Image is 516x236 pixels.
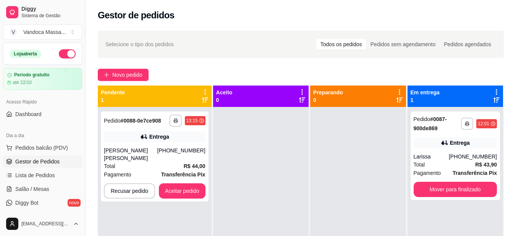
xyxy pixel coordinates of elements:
[21,221,70,227] span: [EMAIL_ADDRESS][DOMAIN_NAME]
[186,118,198,124] div: 13:15
[313,96,343,104] p: 0
[414,160,425,169] span: Total
[3,24,82,40] button: Select a team
[59,49,76,58] button: Alterar Status
[15,144,68,152] span: Pedidos balcão (PDV)
[3,108,82,120] a: Dashboard
[414,182,497,197] button: Mover para finalizado
[3,68,82,90] a: Período gratuitoaté 22/10
[15,185,49,193] span: Salão / Mesas
[3,183,82,195] a: Salão / Mesas
[104,170,131,179] span: Pagamento
[15,171,55,179] span: Lista de Pedidos
[450,139,470,147] div: Entrega
[316,39,366,50] div: Todos os pedidos
[104,147,157,162] div: [PERSON_NAME] [PERSON_NAME]
[313,89,343,96] p: Preparando
[3,142,82,154] button: Pedidos balcão (PDV)
[3,215,82,233] button: [EMAIL_ADDRESS][DOMAIN_NAME]
[440,39,495,50] div: Pedidos agendados
[21,13,79,19] span: Sistema de Gestão
[104,162,115,170] span: Total
[15,199,39,207] span: Diggy Bot
[14,72,50,78] article: Período gratuito
[112,71,142,79] span: Novo pedido
[161,171,205,178] strong: Transferência Pix
[149,133,169,141] div: Entrega
[414,116,430,122] span: Pedido
[475,162,497,168] strong: R$ 43,90
[104,183,155,199] button: Recusar pedido
[411,96,440,104] p: 1
[3,197,82,209] a: Diggy Botnovo
[157,147,205,162] div: [PHONE_NUMBER]
[3,96,82,108] div: Acesso Rápido
[98,69,149,81] button: Novo pedido
[10,50,41,58] div: Loja aberta
[3,3,82,21] a: DiggySistema de Gestão
[449,153,497,160] div: [PHONE_NUMBER]
[414,153,449,160] div: Larissa
[21,6,79,13] span: Diggy
[98,9,175,21] h2: Gestor de pedidos
[3,210,82,223] a: KDS
[15,110,42,118] span: Dashboard
[216,89,233,96] p: Aceito
[101,89,125,96] p: Pendente
[121,118,161,124] strong: # 0088-0e7ce908
[13,79,32,86] article: até 22/10
[414,169,441,177] span: Pagamento
[104,72,109,78] span: plus
[184,163,205,169] strong: R$ 44,00
[3,169,82,181] a: Lista de Pedidos
[414,116,447,131] strong: # 0087-900de869
[453,170,497,176] strong: Transferência Pix
[105,40,174,48] span: Selecione o tipo dos pedidos
[3,155,82,168] a: Gestor de Pedidos
[104,118,121,124] span: Pedido
[159,183,205,199] button: Aceitar pedido
[3,129,82,142] div: Dia a dia
[411,89,440,96] p: Em entrega
[366,39,440,50] div: Pedidos sem agendamento
[478,121,489,127] div: 12:01
[23,28,66,36] div: Vandoca Massa ...
[216,96,233,104] p: 0
[15,158,60,165] span: Gestor de Pedidos
[101,96,125,104] p: 1
[10,28,17,36] span: V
